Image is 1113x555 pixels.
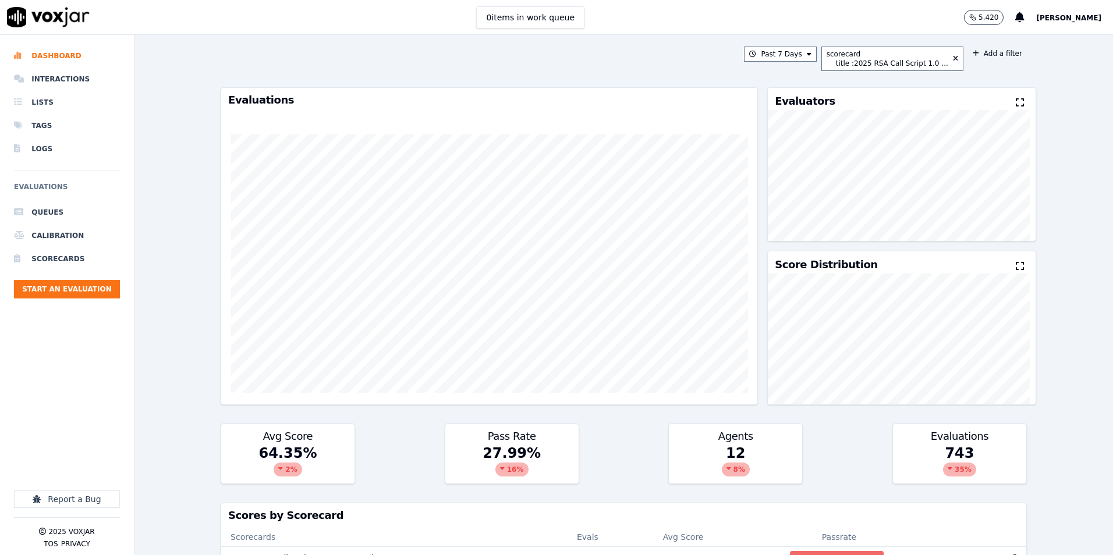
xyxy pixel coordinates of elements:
[452,431,572,442] h3: Pass Rate
[445,444,579,483] div: 27.99 %
[744,47,816,62] button: Past 7 Days
[14,44,120,67] a: Dashboard
[968,47,1027,61] button: Add a filter
[821,47,963,71] button: scorecard title :2025 RSA Call Script 1.0 ...
[836,59,948,68] div: title : 2025 RSA Call Script 1.0 ...
[14,180,120,201] h6: Evaluations
[14,280,120,298] button: Start an Evaluation
[676,431,795,442] h3: Agents
[900,431,1019,442] h3: Evaluations
[495,462,529,476] div: 16 %
[274,462,302,476] div: 2 %
[781,528,898,546] th: Passrate
[14,490,120,508] button: Report a Bug
[61,539,90,549] button: Privacy
[14,67,120,91] a: Interactions
[14,247,120,271] a: Scorecards
[964,10,1015,25] button: 5,420
[1036,10,1113,24] button: [PERSON_NAME]
[228,510,1019,521] h3: Scores by Scorecard
[669,444,802,483] div: 12
[221,444,355,483] div: 64.35 %
[14,114,120,137] a: Tags
[654,528,781,546] th: Avg Score
[568,528,654,546] th: Evals
[775,259,877,270] h3: Score Distribution
[827,49,948,59] div: scorecard
[48,527,94,536] p: 2025 Voxjar
[893,444,1026,483] div: 743
[964,10,1004,25] button: 5,420
[943,462,976,476] div: 35 %
[722,462,750,476] div: 8 %
[14,201,120,224] a: Queues
[476,6,584,29] button: 0items in work queue
[14,91,120,114] a: Lists
[1036,14,1101,22] span: [PERSON_NAME]
[775,96,835,106] h3: Evaluators
[228,95,750,105] h3: Evaluations
[228,431,348,442] h3: Avg Score
[44,539,58,549] button: TOS
[979,13,998,22] p: 5,420
[14,137,120,161] a: Logs
[7,7,90,27] img: voxjar logo
[14,224,120,247] a: Calibration
[221,528,568,546] th: Scorecards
